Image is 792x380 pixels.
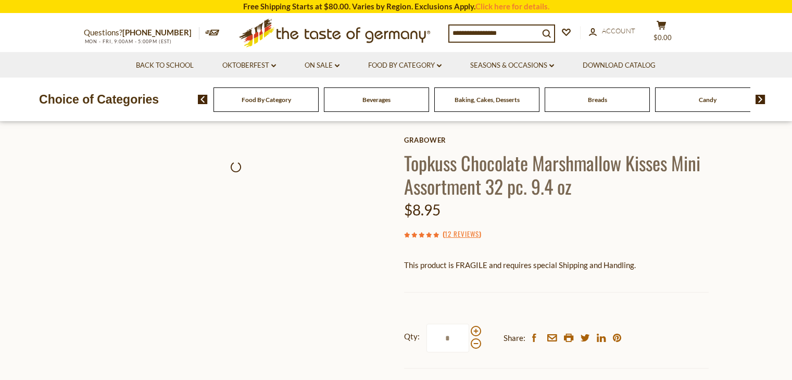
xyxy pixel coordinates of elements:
[602,27,635,35] span: Account
[504,332,525,345] span: Share:
[305,60,340,71] a: On Sale
[404,201,441,219] span: $8.95
[242,96,291,104] a: Food By Category
[455,96,520,104] a: Baking, Cakes, Desserts
[445,229,479,240] a: 12 Reviews
[122,28,192,37] a: [PHONE_NUMBER]
[756,95,765,104] img: next arrow
[583,60,656,71] a: Download Catalog
[368,60,442,71] a: Food By Category
[426,324,469,352] input: Qty:
[699,96,716,104] a: Candy
[443,229,481,239] span: ( )
[198,95,208,104] img: previous arrow
[414,280,709,293] li: We will ship this product in heat-protective, cushioned packaging and ice during warm weather mon...
[84,39,172,44] span: MON - FRI, 9:00AM - 5:00PM (EST)
[589,26,635,37] a: Account
[475,2,549,11] a: Click here for details.
[404,330,420,343] strong: Qty:
[588,96,607,104] a: Breads
[470,60,554,71] a: Seasons & Occasions
[362,96,391,104] a: Beverages
[646,20,677,46] button: $0.00
[404,259,709,272] p: This product is FRAGILE and requires special Shipping and Handling.
[653,33,672,42] span: $0.00
[84,26,199,40] p: Questions?
[136,60,194,71] a: Back to School
[404,151,709,198] h1: Topkuss Chocolate Marshmallow Kisses Mini Assortment 32 pc. 9.4 oz
[222,60,276,71] a: Oktoberfest
[404,136,709,144] a: Grabower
